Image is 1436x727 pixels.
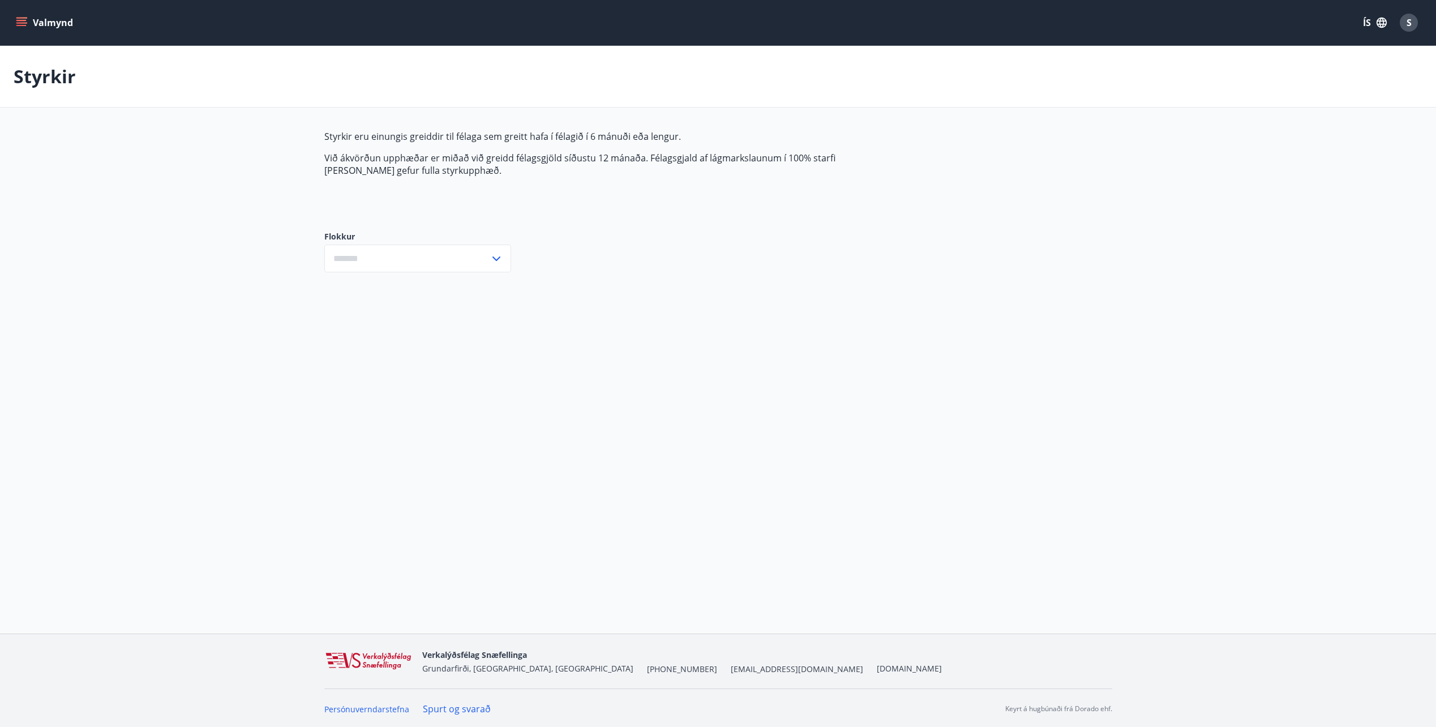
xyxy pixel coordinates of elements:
[1357,12,1393,33] button: ÍS
[423,703,491,715] a: Spurt og svarað
[422,663,633,674] span: Grundarfirði, [GEOGRAPHIC_DATA], [GEOGRAPHIC_DATA]
[1407,16,1412,29] span: S
[324,152,859,177] p: Við ákvörðun upphæðar er miðað við greidd félagsgjöld síðustu 12 mánaða. Félagsgjald af lágmarksl...
[14,12,78,33] button: menu
[422,649,527,660] span: Verkalýðsfélag Snæfellinga
[14,64,76,89] p: Styrkir
[731,664,863,675] span: [EMAIL_ADDRESS][DOMAIN_NAME]
[324,704,409,715] a: Persónuverndarstefna
[1395,9,1422,36] button: S
[647,664,717,675] span: [PHONE_NUMBER]
[324,130,859,143] p: Styrkir eru einungis greiddir til félaga sem greitt hafa í félagið í 6 mánuði eða lengur.
[1005,704,1112,714] p: Keyrt á hugbúnaði frá Dorado ehf.
[324,652,413,671] img: WvRpJk2u6KDFA1HvFrCJUzbr97ECa5dHUCvez65j.png
[877,663,942,674] a: [DOMAIN_NAME]
[324,231,511,242] label: Flokkur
